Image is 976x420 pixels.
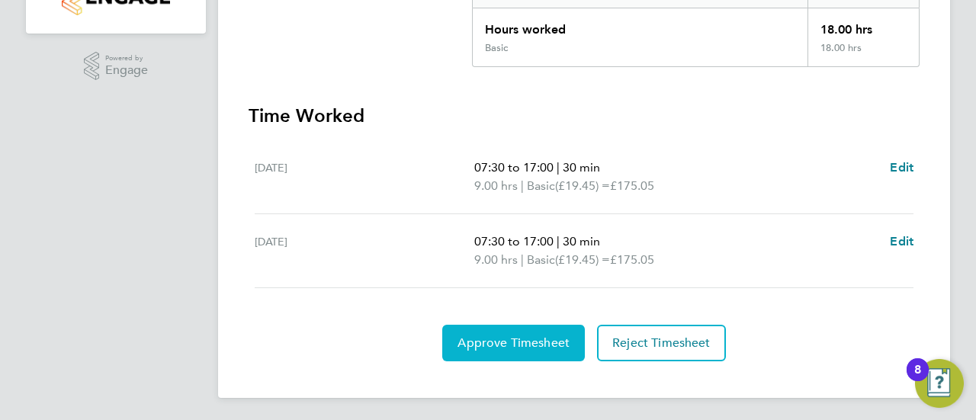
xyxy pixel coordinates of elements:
span: Edit [890,160,913,175]
span: Powered by [105,52,148,65]
button: Reject Timesheet [597,325,726,361]
span: 9.00 hrs [474,252,518,267]
h3: Time Worked [249,104,920,128]
a: Edit [890,159,913,177]
a: Edit [890,232,913,251]
span: Approve Timesheet [457,335,570,351]
span: | [557,160,560,175]
span: | [557,234,560,248]
div: [DATE] [255,232,474,269]
span: | [521,178,524,193]
div: 18.00 hrs [807,8,919,42]
div: [DATE] [255,159,474,195]
span: Basic [527,177,555,195]
span: Basic [527,251,555,269]
span: 07:30 to 17:00 [474,234,554,248]
div: Basic [485,42,508,54]
span: | [521,252,524,267]
div: 18.00 hrs [807,42,919,66]
a: Powered byEngage [84,52,149,81]
button: Approve Timesheet [442,325,585,361]
span: 30 min [563,160,600,175]
div: Hours worked [473,8,807,42]
span: (£19.45) = [555,252,610,267]
span: £175.05 [610,178,654,193]
span: Edit [890,234,913,248]
span: £175.05 [610,252,654,267]
span: 30 min [563,234,600,248]
button: Open Resource Center, 8 new notifications [915,359,964,408]
span: 9.00 hrs [474,178,518,193]
span: 07:30 to 17:00 [474,160,554,175]
div: 8 [914,370,921,390]
span: (£19.45) = [555,178,610,193]
span: Engage [105,64,148,77]
span: Reject Timesheet [612,335,711,351]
